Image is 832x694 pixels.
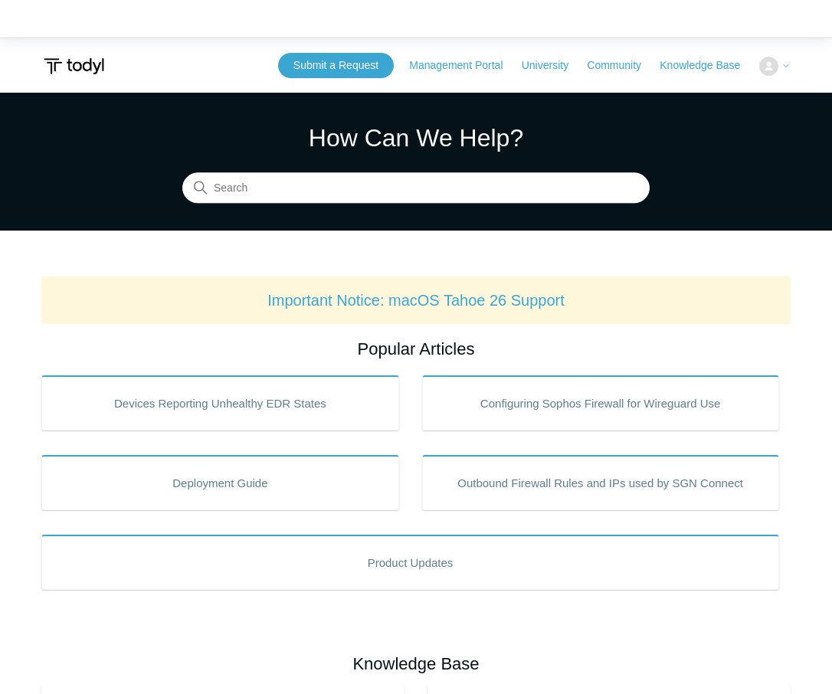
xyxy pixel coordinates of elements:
[41,52,106,80] img: Todyl Support Center Help Center home page
[41,455,398,510] a: Deployment Guide
[41,535,778,590] a: Product Updates
[422,455,779,510] a: Outbound Firewall Rules and IPs used by SGN Connect
[522,57,584,74] a: University
[41,336,790,362] h2: Popular Articles
[278,53,394,78] a: Submit a Request
[41,375,398,430] a: Devices Reporting Unhealthy EDR States
[182,173,650,204] input: Search
[41,651,790,676] h2: Knowledge Base
[267,292,565,309] a: Important Notice: macOS Tahoe 26 Support
[182,119,650,156] h1: How Can We Help?
[660,57,755,74] a: Knowledge Base
[409,57,518,74] a: Management Portal
[422,375,779,430] a: Configuring Sophos Firewall for Wireguard Use
[587,57,657,74] a: Community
